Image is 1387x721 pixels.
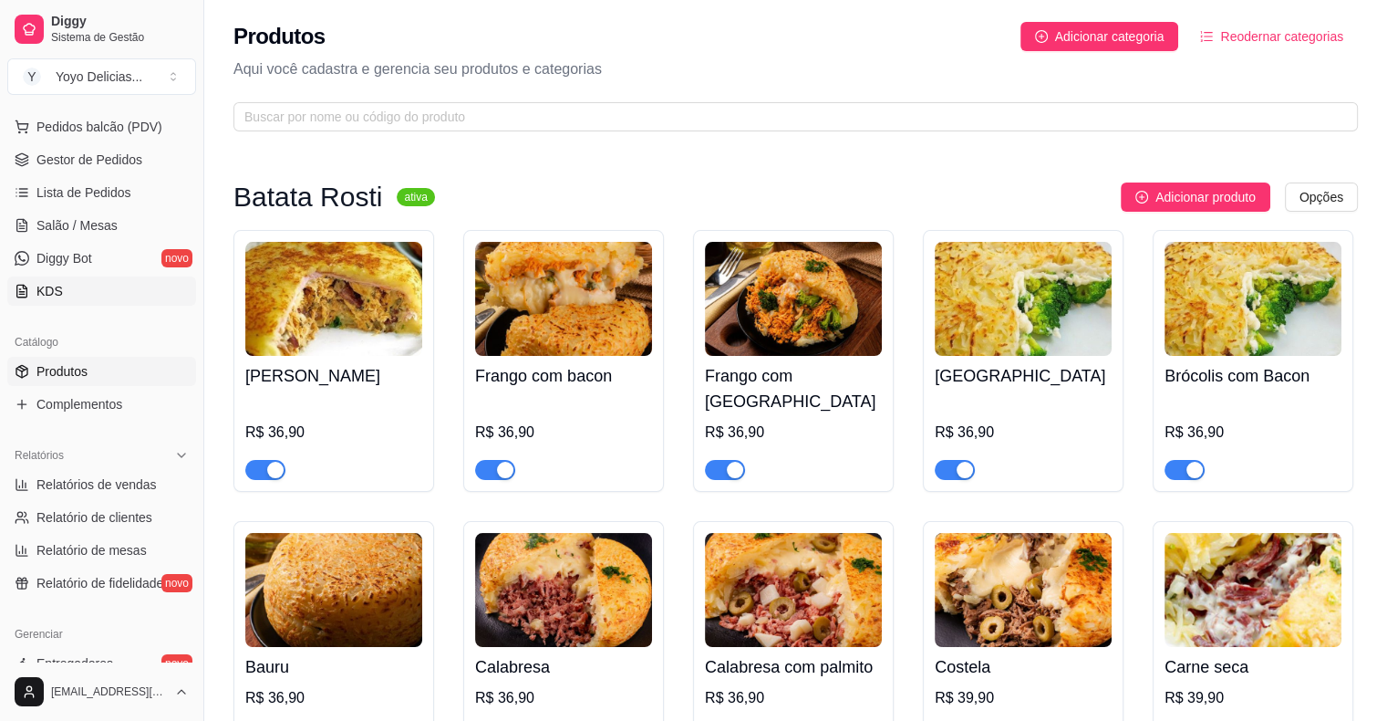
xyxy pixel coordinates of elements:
[51,14,189,30] span: Diggy
[7,112,196,141] button: Pedidos balcão (PDV)
[705,687,882,709] div: R$ 36,90
[935,687,1112,709] div: R$ 39,90
[36,654,113,673] span: Entregadores
[7,244,196,273] a: Diggy Botnovo
[36,574,163,592] span: Relatório de fidelidade
[36,541,147,559] span: Relatório de mesas
[935,533,1112,647] img: product-image
[245,422,422,444] div: R$ 36,90
[244,107,1332,127] input: Buscar por nome ou código do produto
[705,242,882,356] img: product-image
[7,503,196,532] a: Relatório de clientes
[475,687,652,709] div: R$ 36,90
[15,448,64,463] span: Relatórios
[935,242,1112,356] img: product-image
[7,536,196,565] a: Relatório de mesas
[245,533,422,647] img: product-image
[475,533,652,647] img: product-image
[1164,363,1341,389] h4: Brócolis com Bacon
[36,118,162,136] span: Pedidos balcão (PDV)
[7,178,196,207] a: Lista de Pedidos
[1164,533,1341,647] img: product-image
[36,395,122,413] span: Complementos
[705,654,882,680] h4: Calabresa com palmito
[1164,654,1341,680] h4: Carne seca
[7,58,196,95] button: Select a team
[1121,183,1270,212] button: Adicionar produto
[7,470,196,499] a: Relatórios de vendas
[1285,183,1358,212] button: Opções
[245,654,422,680] h4: Bauru
[475,242,652,356] img: product-image
[7,7,196,51] a: DiggySistema de Gestão
[7,390,196,419] a: Complementos
[475,363,652,389] h4: Frango com bacon
[1220,26,1343,47] span: Reodernar categorias
[36,508,152,527] span: Relatório de clientes
[7,620,196,649] div: Gerenciar
[56,68,142,86] div: Yoyo Delicias ...
[1185,22,1358,51] button: Reodernar categorias
[1135,191,1148,204] span: plus-circle
[7,649,196,678] a: Entregadoresnovo
[397,188,434,206] sup: ativa
[23,68,41,86] span: Y
[1055,26,1164,47] span: Adicionar categoria
[36,183,131,202] span: Lista de Pedidos
[36,475,157,494] span: Relatórios de vendas
[705,363,882,414] h4: Frango com [GEOGRAPHIC_DATA]
[475,422,652,444] div: R$ 36,90
[1164,242,1341,356] img: product-image
[7,569,196,598] a: Relatório de fidelidadenovo
[1164,422,1341,444] div: R$ 36,90
[233,186,382,208] h3: Batata Rosti
[245,687,422,709] div: R$ 36,90
[1020,22,1179,51] button: Adicionar categoria
[7,328,196,357] div: Catálogo
[7,670,196,714] button: [EMAIL_ADDRESS][DOMAIN_NAME]
[36,249,92,267] span: Diggy Bot
[245,363,422,389] h4: [PERSON_NAME]
[1155,187,1256,207] span: Adicionar produto
[36,362,88,381] span: Produtos
[935,422,1112,444] div: R$ 36,90
[1164,687,1341,709] div: R$ 39,90
[36,216,118,235] span: Salão / Mesas
[36,151,142,169] span: Gestor de Pedidos
[935,363,1112,389] h4: [GEOGRAPHIC_DATA]
[1299,187,1343,207] span: Opções
[233,22,326,51] h2: Produtos
[36,282,63,300] span: KDS
[1200,30,1213,43] span: ordered-list
[475,654,652,680] h4: Calabresa
[705,533,882,647] img: product-image
[1035,30,1048,43] span: plus-circle
[51,684,167,699] span: [EMAIL_ADDRESS][DOMAIN_NAME]
[7,277,196,306] a: KDS
[51,30,189,45] span: Sistema de Gestão
[7,211,196,240] a: Salão / Mesas
[233,58,1358,80] p: Aqui você cadastra e gerencia seu produtos e categorias
[7,357,196,386] a: Produtos
[7,145,196,174] a: Gestor de Pedidos
[935,654,1112,680] h4: Costela
[245,242,422,356] img: product-image
[705,422,882,444] div: R$ 36,90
